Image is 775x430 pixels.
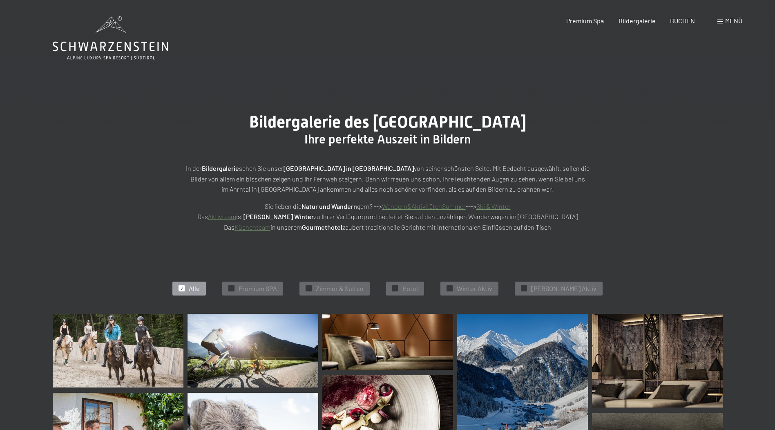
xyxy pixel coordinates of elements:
[523,286,526,291] span: ✓
[183,201,592,233] p: Sie lieben die gern? --> ---> Das ist zu Ihrer Verfügung und begleitet Sie auf den unzähligen Wan...
[394,286,397,291] span: ✓
[243,213,314,220] strong: [PERSON_NAME] Winter
[316,284,364,293] span: Zimmer & Suiten
[322,314,453,370] img: Bildergalerie
[183,163,592,195] p: In der sehen Sie unser von seiner schönsten Seite. Mit Bedacht ausgewählt, sollen die Bilder von ...
[249,112,526,132] span: Bildergalerie des [GEOGRAPHIC_DATA]
[304,132,471,146] span: Ihre perfekte Auszeit in Bildern
[302,223,342,231] strong: Gourmethotel
[725,17,742,25] span: Menü
[53,314,183,387] img: Bildergalerie
[566,17,604,25] a: Premium Spa
[402,284,418,293] span: Hotel
[208,213,236,220] a: Aktivteam
[239,284,277,293] span: Premium SPA
[670,17,695,25] a: BUCHEN
[235,223,270,231] a: Küchenteam
[189,284,200,293] span: Alle
[531,284,596,293] span: [PERSON_NAME] Aktiv
[476,202,511,210] a: Ski & Winter
[592,314,723,408] img: Bildergalerie
[230,286,233,291] span: ✓
[188,314,318,387] img: Bildergalerie
[619,17,656,25] a: Bildergalerie
[284,164,414,172] strong: [GEOGRAPHIC_DATA] in [GEOGRAPHIC_DATA]
[180,286,183,291] span: ✓
[448,286,451,291] span: ✓
[202,164,239,172] strong: Bildergalerie
[307,286,310,291] span: ✓
[457,284,492,293] span: Winter Aktiv
[302,202,357,210] strong: Natur und Wandern
[382,202,466,210] a: Wandern&AktivitätenSommer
